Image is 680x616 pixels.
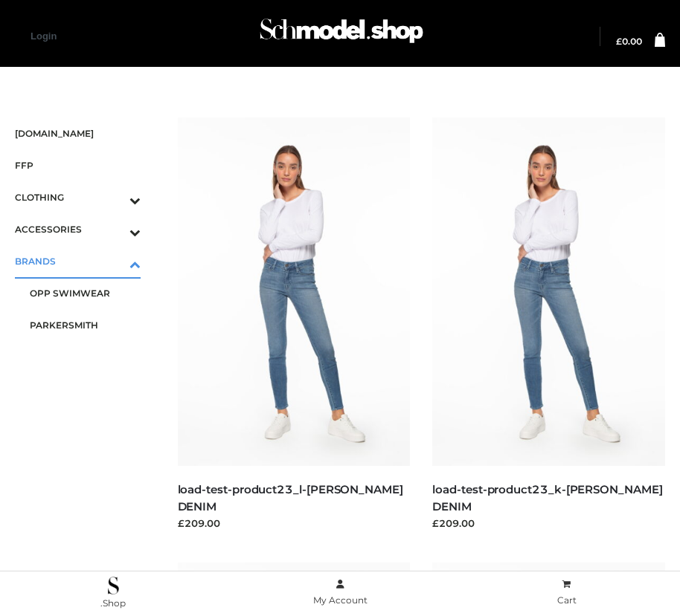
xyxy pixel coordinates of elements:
button: Toggle Submenu [89,245,141,277]
div: £209.00 [178,516,411,531]
a: OPP SWIMWEAR [30,277,141,309]
a: Schmodel Admin 964 [253,13,427,61]
a: Cart [453,576,680,609]
a: £0.00 [616,37,642,46]
a: BRANDSToggle Submenu [15,245,141,277]
span: BRANDS [15,253,141,270]
span: OPP SWIMWEAR [30,285,141,302]
span: £ [616,36,622,47]
bdi: 0.00 [616,36,642,47]
a: My Account [227,576,454,609]
a: ACCESSORIESToggle Submenu [15,213,141,245]
span: [DOMAIN_NAME] [15,125,141,142]
span: ACCESSORIES [15,221,141,238]
span: Cart [557,594,577,606]
a: load-test-product23_k-[PERSON_NAME] DENIM [432,482,662,513]
img: .Shop [108,577,119,594]
div: £209.00 [432,516,665,531]
button: Toggle Submenu [89,181,141,213]
span: My Account [313,594,368,606]
a: FFP [15,149,141,181]
button: Toggle Submenu [89,213,141,245]
a: PARKERSMITH [30,309,141,341]
a: [DOMAIN_NAME] [15,117,141,149]
span: PARKERSMITH [30,317,141,334]
a: CLOTHINGToggle Submenu [15,181,141,213]
a: Login [31,30,57,42]
img: Schmodel Admin 964 [256,8,427,61]
span: FFP [15,157,141,174]
span: .Shop [100,597,126,609]
span: CLOTHING [15,189,141,206]
a: load-test-product23_l-[PERSON_NAME] DENIM [178,482,403,513]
